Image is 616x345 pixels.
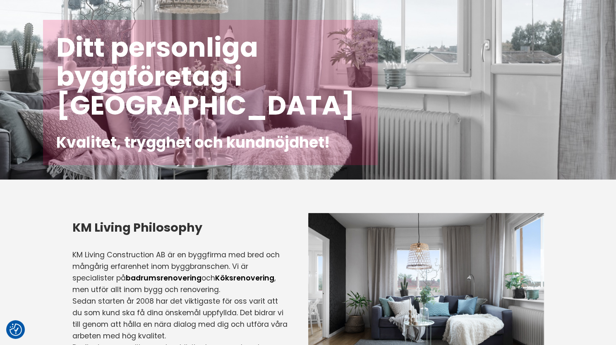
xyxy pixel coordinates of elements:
p: KM Living Construction AB är en byggfirma med bred och mångårig erfarenhet inom byggbranschen. Vi... [72,249,288,295]
h1: Ditt personliga byggföretag i [GEOGRAPHIC_DATA] [56,33,364,120]
button: Samtyckesinställningar [10,323,22,336]
img: Revisit consent button [10,323,22,336]
a: badrumsrenovering [126,273,201,283]
a: Köksrenovering [215,273,274,283]
p: Sedan starten år 2008 har det viktigaste för oss varit att du som kund ska få dina önskemål uppfy... [72,295,288,342]
h2: Kvalitet, trygghet och kundnöjdhet! [56,133,364,152]
h3: KM Living Philosophy [72,219,288,236]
